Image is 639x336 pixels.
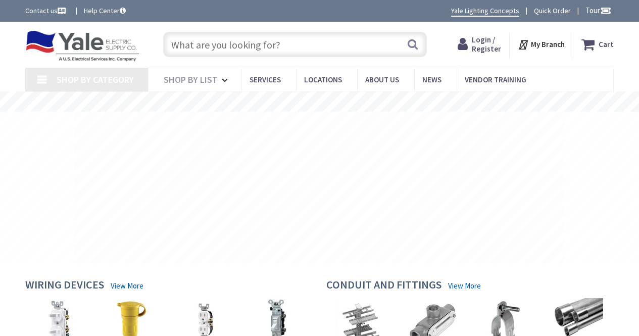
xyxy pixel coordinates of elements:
a: Contact us [25,6,68,16]
span: About Us [365,75,399,84]
a: View More [448,280,481,291]
span: Services [250,75,281,84]
a: View More [111,280,143,291]
span: Tour [585,6,611,15]
span: Vendor Training [465,75,526,84]
a: Quick Order [534,6,571,16]
span: Login / Register [472,35,501,54]
input: What are you looking for? [163,32,427,57]
a: Yale Lighting Concepts [451,6,519,17]
img: Yale Electric Supply Co. [25,30,139,62]
h4: Wiring Devices [25,278,104,293]
a: Cart [581,35,614,54]
strong: Cart [599,35,614,54]
span: Shop By Category [57,74,134,85]
strong: My Branch [531,39,565,49]
span: News [422,75,441,84]
span: Shop By List [164,74,218,85]
div: My Branch [518,35,565,54]
h4: Conduit and Fittings [326,278,441,293]
a: Login / Register [458,35,501,54]
span: Locations [304,75,342,84]
a: Help Center [84,6,126,16]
